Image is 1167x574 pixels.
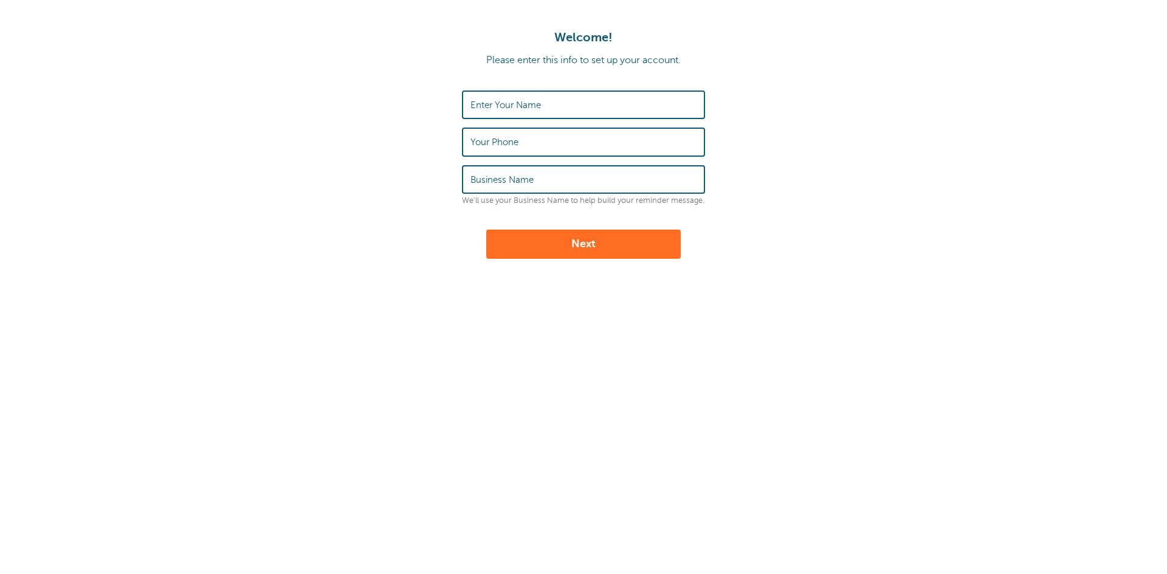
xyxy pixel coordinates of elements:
h1: Welcome! [12,30,1155,45]
label: Enter Your Name [470,100,541,111]
p: We'll use your Business Name to help build your reminder message. [462,196,705,205]
p: Please enter this info to set up your account. [12,55,1155,66]
button: Next [486,230,681,259]
label: Business Name [470,174,534,185]
label: Your Phone [470,137,518,148]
